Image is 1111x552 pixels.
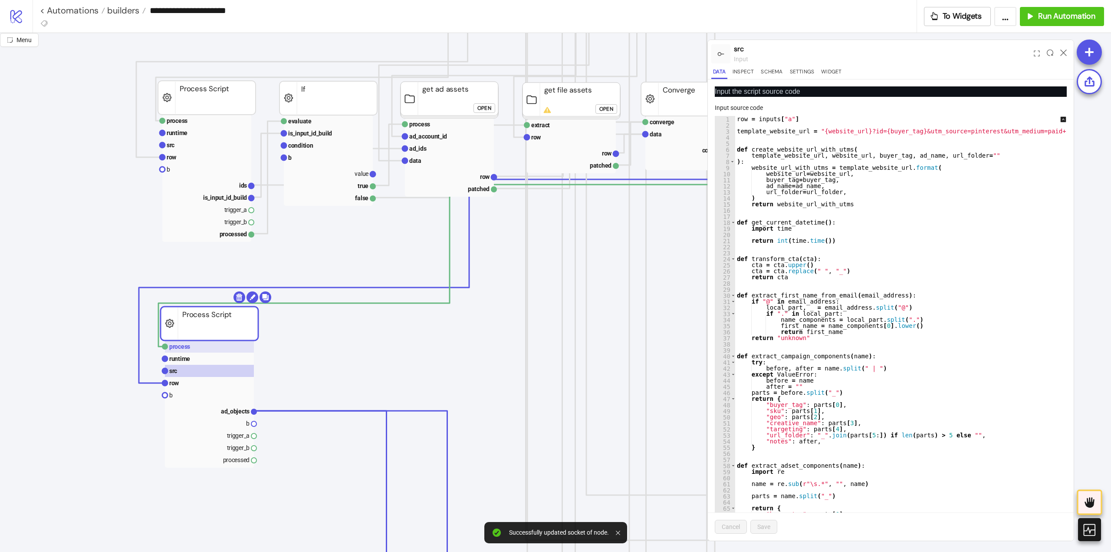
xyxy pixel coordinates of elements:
[167,129,187,136] text: runtime
[715,456,735,463] div: 57
[715,396,735,402] div: 47
[715,408,735,414] div: 49
[715,140,735,146] div: 5
[167,117,187,124] text: process
[169,392,173,399] text: b
[715,511,735,517] div: 66
[169,355,190,362] text: runtime
[715,402,735,408] div: 48
[715,353,735,359] div: 40
[731,67,756,79] button: Inspect
[731,311,736,317] span: Toggle code folding, rows 33 through 36
[715,171,735,177] div: 10
[715,311,735,317] div: 33
[169,343,190,350] text: process
[715,487,735,493] div: 62
[7,37,13,43] span: radius-bottomright
[730,159,735,165] span: Toggle code folding, rows 8 through 15
[715,219,735,225] div: 18
[715,225,735,231] div: 19
[288,118,312,125] text: evaluate
[715,520,747,534] button: Cancel
[715,317,735,323] div: 34
[715,463,735,469] div: 58
[715,426,735,432] div: 52
[994,7,1016,26] button: ...
[715,432,735,438] div: 53
[477,103,491,113] div: Open
[715,304,735,311] div: 32
[715,377,735,383] div: 44
[167,154,177,161] text: row
[731,219,736,225] span: Toggle code folding, rows 18 through 21
[715,177,735,183] div: 11
[715,280,735,286] div: 28
[715,183,735,189] div: 12
[715,152,735,159] div: 7
[715,213,735,219] div: 17
[943,11,982,21] span: To Widgets
[246,420,250,427] text: b
[288,154,292,161] text: b
[734,43,1030,54] div: src
[409,145,427,152] text: ad_ids
[602,150,612,157] text: row
[731,353,736,359] span: Toggle code folding, rows 40 through 55
[731,256,736,262] span: Toggle code folding, rows 24 through 27
[715,256,735,262] div: 24
[715,481,735,487] div: 61
[715,201,735,207] div: 15
[715,146,735,152] div: 6
[715,323,735,329] div: 35
[650,131,662,138] text: data
[731,292,736,298] span: Toggle code folding, rows 30 through 37
[715,292,735,298] div: 30
[731,359,736,365] span: Toggle code folding, rows 41 through 42
[715,371,735,377] div: 43
[750,520,777,534] button: Save
[715,383,735,390] div: 45
[715,250,735,256] div: 23
[788,67,816,79] button: Settings
[731,463,736,469] span: Toggle code folding, rows 58 through 73
[169,367,177,374] text: src
[731,371,736,377] span: Toggle code folding, rows 43 through 45
[715,122,735,128] div: 2
[715,359,735,365] div: 41
[819,67,843,79] button: Widget
[715,475,735,481] div: 60
[715,231,735,238] div: 20
[715,274,735,280] div: 27
[509,529,609,536] div: Successfully updated socket of node.
[715,116,735,122] div: 1
[715,414,735,420] div: 50
[40,6,105,15] a: < Automations
[169,380,179,387] text: row
[480,173,490,180] text: row
[731,396,736,402] span: Toggle code folding, rows 47 through 55
[715,493,735,499] div: 63
[715,390,735,396] div: 46
[924,7,991,26] button: To Widgets
[288,130,332,137] text: is_input_id_build
[715,262,735,268] div: 25
[239,182,247,189] text: ids
[715,450,735,456] div: 56
[409,133,447,140] text: ad_account_id
[409,121,430,128] text: process
[731,298,736,304] span: Toggle code folding, rows 31 through 36
[105,5,139,16] span: builders
[715,268,735,274] div: 26
[288,142,313,149] text: condition
[715,499,735,505] div: 64
[715,134,735,140] div: 4
[595,104,617,114] button: Open
[715,238,735,244] div: 21
[715,128,735,134] div: 3
[715,329,735,335] div: 36
[715,347,735,353] div: 39
[715,189,735,195] div: 13
[167,166,170,173] text: b
[599,104,613,114] div: Open
[355,170,368,177] text: value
